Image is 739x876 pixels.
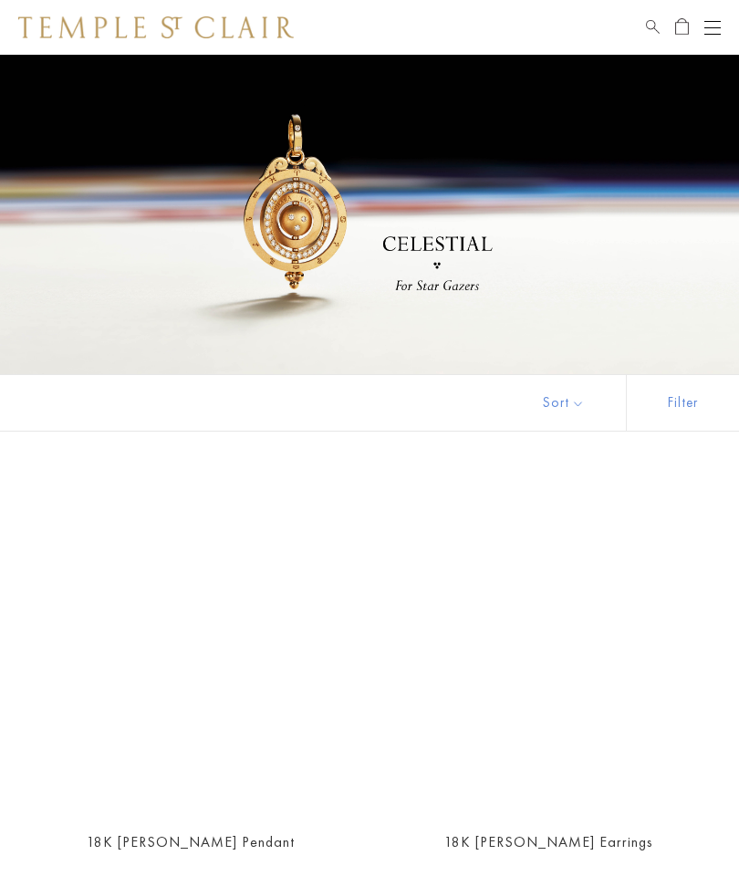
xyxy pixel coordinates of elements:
[648,790,721,858] iframe: Gorgias live chat messenger
[22,477,359,814] a: P34861-LUNAHABM
[444,832,653,851] a: 18K [PERSON_NAME] Earrings
[646,16,660,38] a: Search
[18,16,294,38] img: Temple St. Clair
[675,16,689,38] a: Open Shopping Bag
[380,477,717,814] a: E34861-LUNAHABM
[626,375,739,431] button: Show filters
[87,832,295,851] a: 18K [PERSON_NAME] Pendant
[502,375,626,431] button: Show sort by
[704,16,721,38] button: Open navigation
